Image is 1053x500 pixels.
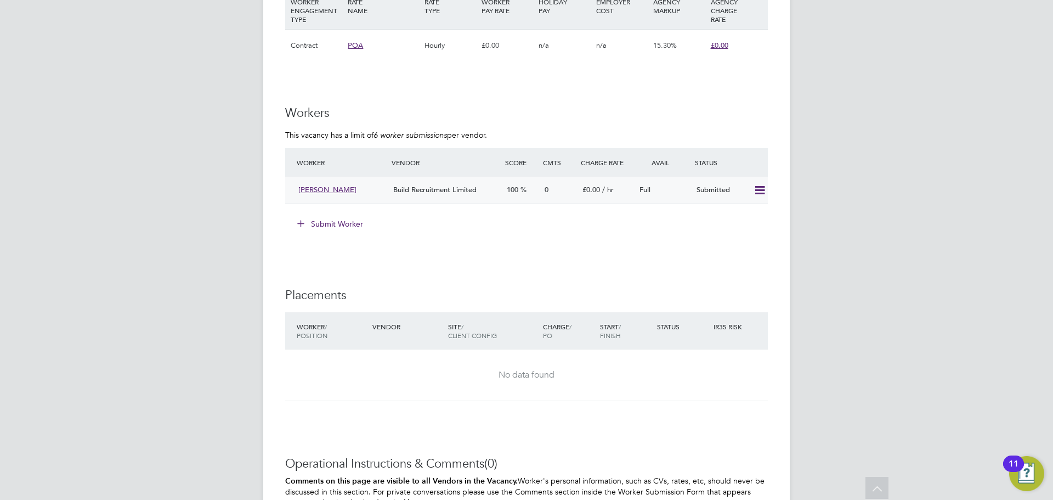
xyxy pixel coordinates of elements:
b: Comments on this page are visible to all Vendors in the Vacancy. [285,476,518,486]
div: £0.00 [479,30,536,61]
div: Hourly [422,30,479,61]
span: £0.00 [582,185,600,194]
h3: Operational Instructions & Comments [285,456,768,472]
span: 0 [545,185,548,194]
span: £0.00 [711,41,728,50]
span: [PERSON_NAME] [298,185,356,194]
div: Score [502,153,540,172]
h3: Placements [285,288,768,304]
div: Charge Rate [578,153,635,172]
em: 6 worker submissions [373,130,447,140]
span: (0) [484,456,497,471]
p: This vacancy has a limit of per vendor. [285,130,768,140]
span: / Finish [600,322,621,340]
div: IR35 Risk [711,317,749,336]
div: Worker [294,317,370,345]
span: POA [348,41,363,50]
span: / Client Config [448,322,497,340]
span: Build Recruitment Limited [393,185,477,194]
div: Charge [540,317,597,345]
span: / Position [297,322,327,340]
button: Open Resource Center, 11 new notifications [1009,456,1044,491]
div: Submitted [692,181,749,199]
span: Full [639,185,650,194]
span: n/a [596,41,607,50]
h3: Workers [285,105,768,121]
div: Vendor [389,153,502,172]
div: Vendor [370,317,445,336]
div: Site [445,317,540,345]
span: / hr [602,185,614,194]
div: Status [654,317,711,336]
span: n/a [539,41,549,50]
div: Avail [635,153,692,172]
div: 11 [1009,464,1018,478]
div: Cmts [540,153,578,172]
button: Submit Worker [290,215,372,233]
div: Status [692,153,768,172]
div: Contract [288,30,345,61]
span: / PO [543,322,571,340]
div: Start [597,317,654,345]
span: 100 [507,185,518,194]
span: 15.30% [653,41,677,50]
div: No data found [296,369,757,381]
div: Worker [294,153,389,172]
